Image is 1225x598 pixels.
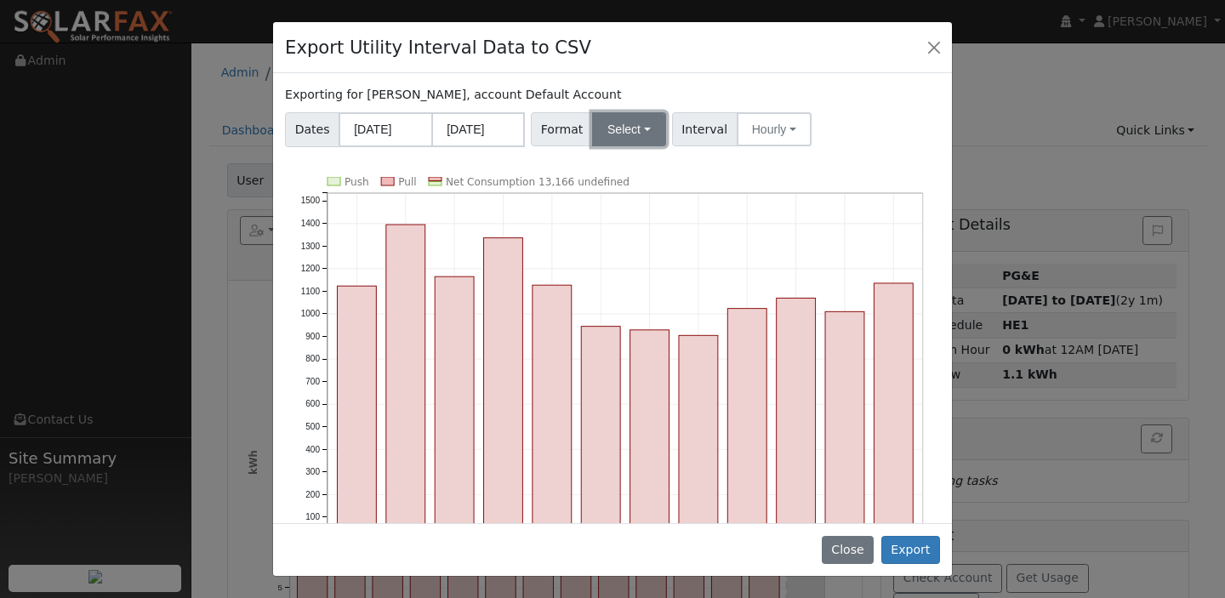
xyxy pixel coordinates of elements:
text: 1200 [301,264,321,273]
rect: onclick="" [338,286,377,539]
h4: Export Utility Interval Data to CSV [285,34,591,61]
text: 1000 [301,309,321,318]
button: Select [592,112,666,146]
text: 1500 [301,196,321,205]
rect: onclick="" [630,330,669,540]
rect: onclick="" [825,311,864,539]
label: Exporting for [PERSON_NAME], account Default Account [285,86,621,104]
rect: onclick="" [386,225,425,540]
text: Push [345,176,369,188]
text: 200 [305,489,320,498]
rect: onclick="" [484,237,523,539]
text: 400 [305,444,320,453]
span: Format [531,112,593,146]
text: 1400 [301,219,321,228]
text: 300 [305,467,320,476]
text: 1300 [301,241,321,250]
span: Dates [285,112,339,147]
span: Interval [672,112,738,146]
rect: onclick="" [435,276,474,539]
rect: onclick="" [727,308,766,539]
text: 700 [305,377,320,386]
button: Export [881,536,940,565]
rect: onclick="" [777,298,816,539]
button: Close [822,536,874,565]
button: Close [922,35,946,59]
rect: onclick="" [875,283,914,540]
rect: onclick="" [581,326,620,539]
text: 1100 [301,286,321,295]
text: 800 [305,354,320,363]
text: 600 [305,399,320,408]
text: 900 [305,332,320,341]
text: 500 [305,422,320,431]
text: Net Consumption 13,166 undefined [446,176,630,188]
rect: onclick="" [533,285,572,539]
button: Hourly [737,112,812,146]
text: 100 [305,512,320,521]
rect: onclick="" [679,335,718,539]
text: Pull [398,176,416,188]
